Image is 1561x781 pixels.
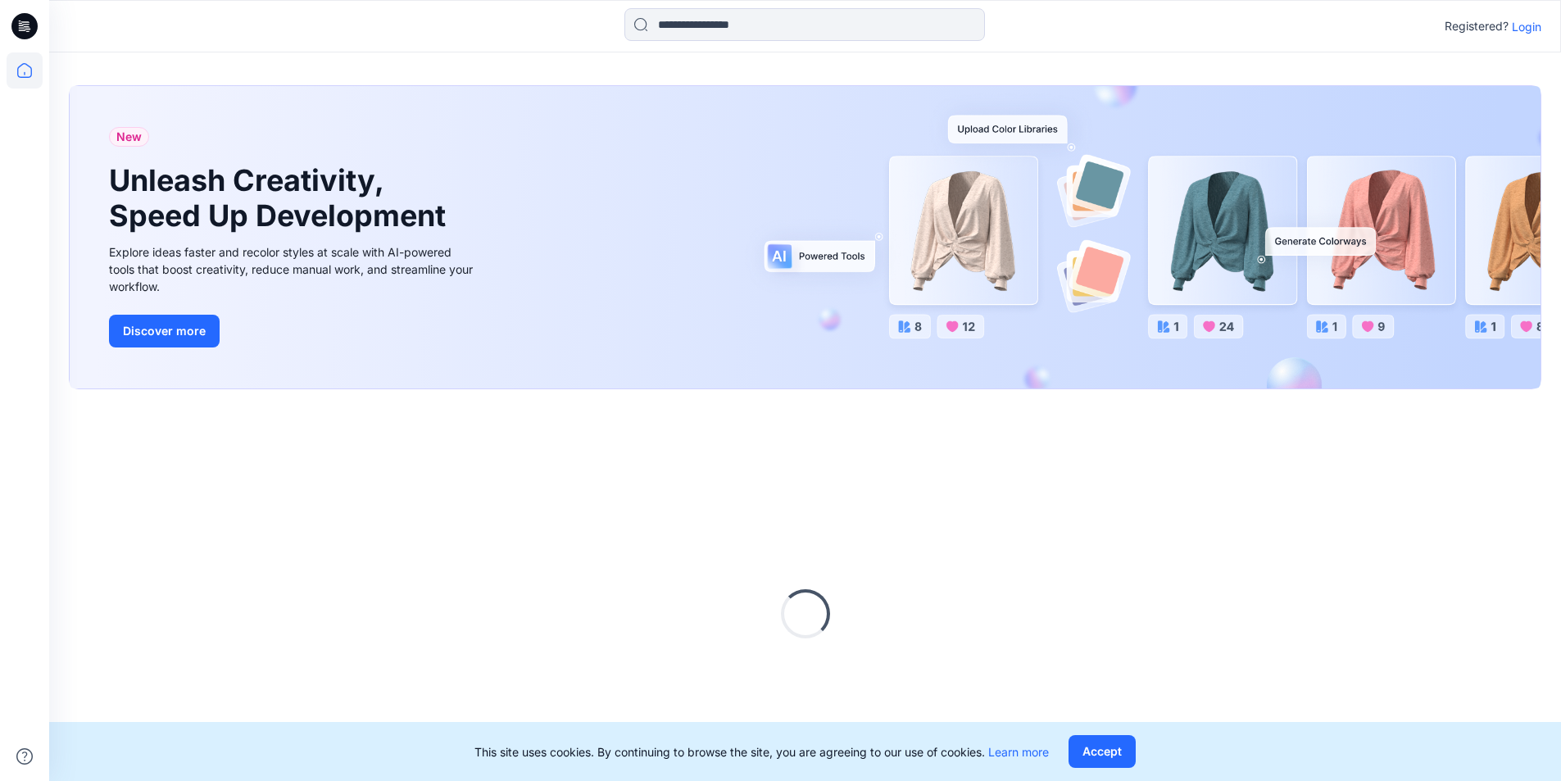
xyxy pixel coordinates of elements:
span: New [116,127,142,147]
a: Discover more [109,315,478,347]
h1: Unleash Creativity, Speed Up Development [109,163,453,234]
button: Accept [1069,735,1136,768]
p: Registered? [1445,16,1509,36]
div: Explore ideas faster and recolor styles at scale with AI-powered tools that boost creativity, red... [109,243,478,295]
button: Discover more [109,315,220,347]
p: Login [1512,18,1541,35]
a: Learn more [988,745,1049,759]
p: This site uses cookies. By continuing to browse the site, you are agreeing to our use of cookies. [474,743,1049,761]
